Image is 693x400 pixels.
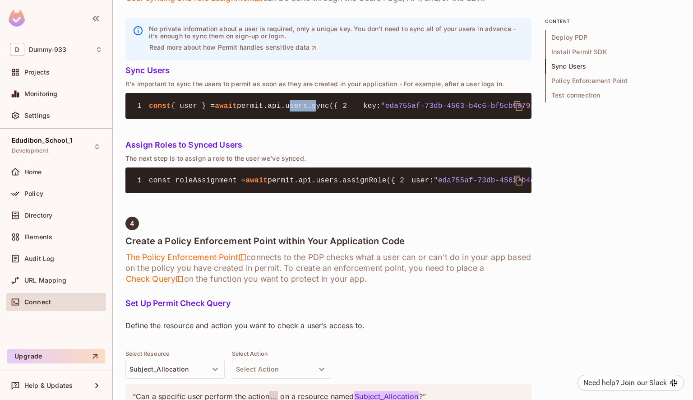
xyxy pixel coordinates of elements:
span: await [246,177,268,185]
span: const [149,102,171,110]
span: Connect [24,298,51,306]
span: The Policy Enforcement Point [125,252,246,263]
span: Monitoring [24,90,58,98]
button: Upgrade [7,349,105,363]
span: Deploy PDP [545,30,680,45]
span: 2 [338,101,354,112]
span: Check Query [125,274,184,284]
span: Home [24,168,42,176]
span: Directory [24,212,52,219]
span: key [363,102,376,110]
h4: Create a Policy Enforcement Point within Your Application Code [125,236,531,247]
span: : [376,102,381,110]
span: Install Permit SDK [545,45,680,59]
button: Subject_Allocation [125,360,225,379]
span: Policy Enforcement Point [545,74,680,88]
span: Test connection [545,88,680,102]
button: delete [508,170,529,191]
span: 2 [395,175,411,186]
span: const roleAssignment = [149,177,246,185]
p: Read more about how Permit handles sensitive data [149,44,310,51]
span: URL Mapping [24,277,66,284]
span: D [10,43,24,56]
h5: Sync Users [125,66,531,75]
p: The next step is to assign a role to the user we've synced. [125,155,531,162]
span: Elements [24,233,52,241]
span: permit.api.users.sync({ [237,102,338,110]
h6: connects to the PDP checks what a user can or can’t do in your app based on the policy you have c... [125,252,531,284]
span: 1 [133,175,149,186]
button: delete [508,95,529,117]
span: Workspace: Dummy-933 [29,46,66,53]
span: Policy [24,190,43,197]
div: Select Resource [125,350,225,360]
span: 4 [130,220,134,227]
span: "eda755af-73db-4563-b4c6-bf5cb9679148" [381,102,548,110]
img: SReyMgAAAABJRU5ErkJggg== [9,10,25,27]
span: user: [411,177,434,185]
p: Define the resource and action you want to check a user’s access to. [125,321,531,330]
span: Edudibon_School_1 [12,137,73,144]
p: content [545,18,680,25]
span: Audit Log [24,255,54,262]
a: Read more about how Permit handles sensitive data [149,44,318,53]
p: It's important to sync the users to permit as soon as they are created in your application - For ... [125,80,531,88]
button: Select Action [232,360,331,379]
span: { user } = [171,102,215,110]
span: Development [12,147,48,154]
div: Select Action [232,350,331,360]
span: Help & Updates [24,382,73,389]
span: 1 [133,101,149,112]
span: await [215,102,237,110]
span: Sync Users [545,59,680,74]
h5: Assign Roles to Synced Users [125,140,531,149]
span: permit.api.users.assignRole({ [268,177,395,185]
span: "eda755af-73db-4563-b4c6-bf5cb9679148" [434,177,601,185]
div: Need help? Join our Slack [583,377,667,388]
p: No private information about a user is required, only a unique key. You don’t need to sync all of... [149,25,524,40]
h5: Set Up Permit Check Query [125,299,531,308]
span: Projects [24,69,50,76]
span: Settings [24,112,50,119]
